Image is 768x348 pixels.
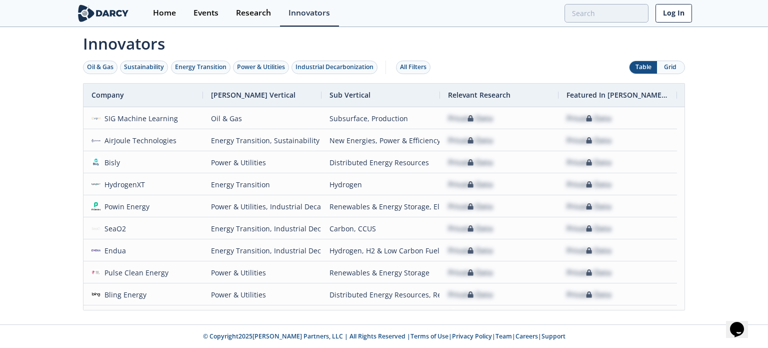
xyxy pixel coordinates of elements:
[726,308,758,338] iframe: chat widget
[566,174,611,195] div: Private Data
[91,180,100,189] img: b12a5cbc-c4e5-4c0d-9a12-6529d5f58ccf
[91,114,100,123] img: 01eacff9-2590-424a-bbcc-4c5387c69fda
[329,218,432,239] div: Carbon, CCUS
[91,224,100,233] img: e5bee77d-ccbb-4db0-ac8b-b691e7d87c4e
[448,90,510,100] span: Relevant Research
[124,63,164,72] div: Sustainability
[329,240,432,261] div: Hydrogen, H2 & Low Carbon Fuels
[448,130,493,151] div: Private Data
[495,332,512,340] a: Team
[91,158,100,167] img: afbd1d62-d648-4161-a523-b7d1f4fa8ef0
[329,174,432,195] div: Hydrogen
[515,332,538,340] a: Careers
[566,284,611,305] div: Private Data
[100,174,145,195] div: HydrogenXT
[448,174,493,195] div: Private Data
[91,290,100,299] img: c02d1a0e-7d87-4977-9ee8-54ae14501f67
[76,5,130,22] img: logo-wide.svg
[400,63,426,72] div: All Filters
[100,306,181,327] div: [DEMOGRAPHIC_DATA]
[448,262,493,283] div: Private Data
[566,108,611,129] div: Private Data
[211,240,313,261] div: Energy Transition, Industrial Decarbonization
[655,4,692,23] a: Log In
[566,196,611,217] div: Private Data
[329,196,432,217] div: Renewables & Energy Storage, Electrification & Efficiency
[91,246,100,255] img: 17237ff5-ec2e-4601-a70e-59100ba29fa9
[211,152,313,173] div: Power & Utilities
[237,63,285,72] div: Power & Utilities
[566,152,611,173] div: Private Data
[329,262,432,283] div: Renewables & Energy Storage
[211,90,295,100] span: [PERSON_NAME] Vertical
[396,61,430,74] button: All Filters
[329,130,432,151] div: New Energies, Power & Efficiency
[566,262,611,283] div: Private Data
[566,306,611,327] div: Private Data
[211,306,313,327] div: Oil & Gas
[211,284,313,305] div: Power & Utilities
[175,63,226,72] div: Energy Transition
[100,196,150,217] div: Powin Energy
[452,332,492,340] a: Privacy Policy
[329,284,432,305] div: Distributed Energy Resources, Renewables & Energy Storage
[236,9,271,17] div: Research
[291,61,377,74] button: Industrial Decarbonization
[288,9,330,17] div: Innovators
[233,61,289,74] button: Power & Utilities
[564,4,648,23] input: Advanced Search
[211,196,313,217] div: Power & Utilities, Industrial Decarbonization
[211,108,313,129] div: Oil & Gas
[193,9,218,17] div: Events
[211,218,313,239] div: Energy Transition, Industrial Decarbonization
[120,61,168,74] button: Sustainability
[100,130,177,151] div: AirJoule Technologies
[91,136,100,145] img: 778cf4a7-a5ff-43f9-be77-0f2981bd192a
[295,63,373,72] div: Industrial Decarbonization
[100,218,126,239] div: SeaO2
[87,63,113,72] div: Oil & Gas
[448,218,493,239] div: Private Data
[448,306,493,327] div: Private Data
[566,130,611,151] div: Private Data
[171,61,230,74] button: Energy Transition
[100,240,126,261] div: Endua
[329,90,370,100] span: Sub Vertical
[448,108,493,129] div: Private Data
[329,152,432,173] div: Distributed Energy Resources
[100,152,120,173] div: Bisly
[153,9,176,17] div: Home
[211,174,313,195] div: Energy Transition
[629,61,657,74] button: Table
[329,108,432,129] div: Subsurface, Production
[211,262,313,283] div: Power & Utilities
[566,240,611,261] div: Private Data
[448,240,493,261] div: Private Data
[448,152,493,173] div: Private Data
[83,61,117,74] button: Oil & Gas
[448,284,493,305] div: Private Data
[91,268,100,277] img: 374cc3f8-e316-4d0b-98ba-c6da42083bd5
[91,202,100,211] img: 1617133434687-Group%202%402x.png
[14,332,754,341] p: © Copyright 2025 [PERSON_NAME] Partners, LLC | All Rights Reserved | | | | |
[657,61,684,74] button: Grid
[100,262,169,283] div: Pulse Clean Energy
[91,90,124,100] span: Company
[76,28,692,55] span: Innovators
[211,130,313,151] div: Energy Transition, Sustainability
[541,332,565,340] a: Support
[410,332,448,340] a: Terms of Use
[448,196,493,217] div: Private Data
[100,284,147,305] div: Bling Energy
[566,218,611,239] div: Private Data
[329,306,432,327] div: Production
[566,90,669,100] span: Featured In [PERSON_NAME] Live
[100,108,178,129] div: SIG Machine Learning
